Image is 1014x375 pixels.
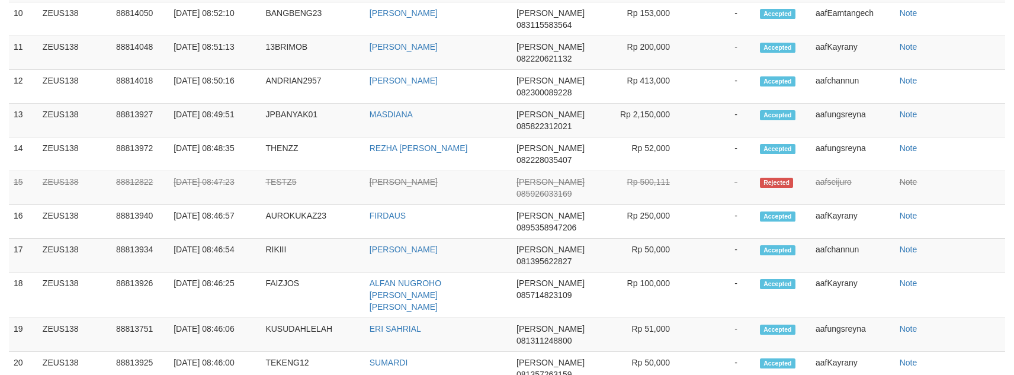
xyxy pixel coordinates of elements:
span: Accepted [760,211,795,222]
td: 88813926 [111,273,169,318]
td: [DATE] 08:48:35 [169,137,261,171]
span: [PERSON_NAME] [516,42,585,52]
span: 085714823109 [516,290,572,300]
td: ZEUS138 [38,36,111,70]
td: - [688,205,755,239]
a: Note [900,245,917,254]
a: ALFAN NUGROHO [PERSON_NAME] [PERSON_NAME] [370,278,441,312]
td: 88813751 [111,318,169,352]
td: Rp 500,111 [608,171,688,205]
a: Note [900,177,917,187]
td: 14 [9,137,38,171]
td: ZEUS138 [38,137,111,171]
td: Rp 153,000 [608,2,688,36]
td: ZEUS138 [38,2,111,36]
td: [DATE] 08:46:57 [169,205,261,239]
span: [PERSON_NAME] [516,324,585,334]
span: [PERSON_NAME] [516,358,585,367]
td: 13BRIMOB [261,36,364,70]
span: Accepted [760,279,795,289]
span: [PERSON_NAME] [516,8,585,18]
span: 083115583564 [516,20,572,30]
span: Accepted [760,325,795,335]
a: [PERSON_NAME] [370,76,438,85]
td: Rp 413,000 [608,70,688,104]
a: Note [900,8,917,18]
a: Note [900,76,917,85]
td: FAIZJOS [261,273,364,318]
a: Note [900,278,917,288]
td: 11 [9,36,38,70]
td: RIKIII [261,239,364,273]
td: - [688,104,755,137]
span: 082300089228 [516,88,572,97]
span: 081311248800 [516,336,572,345]
span: Accepted [760,144,795,154]
td: 88814018 [111,70,169,104]
a: REZHA [PERSON_NAME] [370,143,468,153]
td: ZEUS138 [38,171,111,205]
td: 16 [9,205,38,239]
td: [DATE] 08:46:25 [169,273,261,318]
a: [PERSON_NAME] [370,42,438,52]
span: 082220621132 [516,54,572,63]
a: Note [900,358,917,367]
td: 10 [9,2,38,36]
td: - [688,239,755,273]
span: [PERSON_NAME] [516,177,585,187]
td: THENZZ [261,137,364,171]
td: 18 [9,273,38,318]
td: 13 [9,104,38,137]
a: SUMARDI [370,358,408,367]
td: 88813934 [111,239,169,273]
td: Rp 50,000 [608,239,688,273]
td: [DATE] 08:50:16 [169,70,261,104]
td: aafKayrany [811,205,895,239]
span: 0895358947206 [516,223,576,232]
a: MASDIANA [370,110,413,119]
span: [PERSON_NAME] [516,143,585,153]
span: Accepted [760,358,795,368]
span: Accepted [760,245,795,255]
td: - [688,171,755,205]
td: 15 [9,171,38,205]
td: ZEUS138 [38,239,111,273]
td: Rp 250,000 [608,205,688,239]
td: - [688,2,755,36]
span: [PERSON_NAME] [516,278,585,288]
span: Accepted [760,110,795,120]
td: JPBANYAK01 [261,104,364,137]
td: Rp 100,000 [608,273,688,318]
span: Accepted [760,76,795,86]
span: [PERSON_NAME] [516,76,585,85]
a: Note [900,211,917,220]
span: [PERSON_NAME] [516,211,585,220]
a: Note [900,143,917,153]
td: - [688,70,755,104]
span: Accepted [760,43,795,53]
span: 081395622827 [516,257,572,266]
td: - [688,318,755,352]
td: 12 [9,70,38,104]
td: BANGBENG23 [261,2,364,36]
td: aafseijuro [811,171,895,205]
a: Note [900,110,917,119]
td: - [688,36,755,70]
span: Rejected [760,178,793,188]
td: aafKayrany [811,273,895,318]
td: ZEUS138 [38,70,111,104]
td: ZEUS138 [38,318,111,352]
td: 17 [9,239,38,273]
td: 88813940 [111,205,169,239]
td: Rp 2,150,000 [608,104,688,137]
td: AUROKUKAZ23 [261,205,364,239]
a: FIRDAUS [370,211,406,220]
a: [PERSON_NAME] [370,245,438,254]
td: TESTZ5 [261,171,364,205]
span: Accepted [760,9,795,19]
td: 88813972 [111,137,169,171]
td: [DATE] 08:52:10 [169,2,261,36]
td: aafungsreyna [811,104,895,137]
a: [PERSON_NAME] [370,8,438,18]
span: [PERSON_NAME] [516,110,585,119]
